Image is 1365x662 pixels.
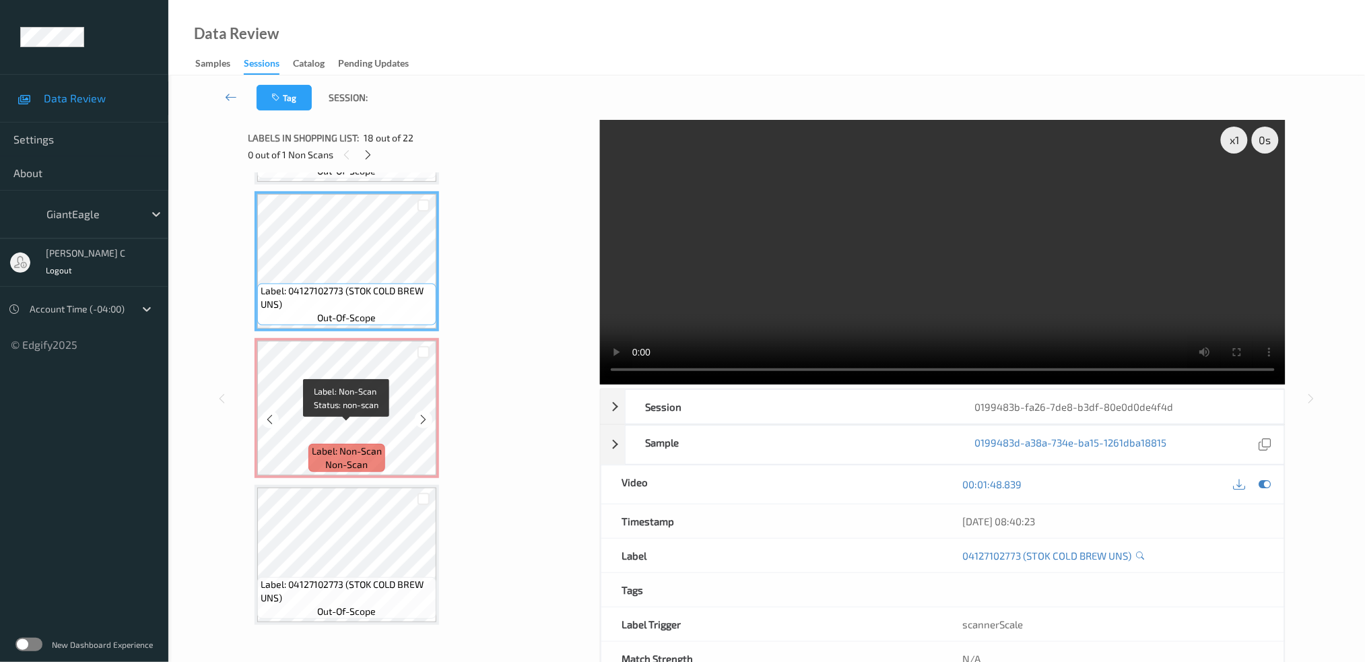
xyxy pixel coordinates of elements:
div: 0 s [1252,127,1279,154]
button: Tag [257,85,312,110]
div: Pending Updates [338,57,409,73]
a: Catalog [293,55,338,73]
span: 18 out of 22 [364,131,413,145]
a: Sessions [244,55,293,75]
div: Samples [195,57,230,73]
div: x 1 [1221,127,1248,154]
span: Label: Non-Scan [312,444,382,458]
span: Label: 04127102773 (STOK COLD BREW UNS) [261,578,433,605]
span: Labels in shopping list: [248,131,359,145]
div: Sample [626,426,955,464]
span: Session: [329,91,368,104]
div: Session0199483b-fa26-7de8-b3df-80e0d0de4f4d [601,389,1285,424]
span: Label: 04127102773 (STOK COLD BREW UNS) [261,284,433,311]
span: out-of-scope [318,311,376,325]
div: Sample0199483d-a38a-734e-ba15-1261dba18815 [601,425,1285,465]
a: Samples [195,55,244,73]
div: Catalog [293,57,325,73]
div: Tags [601,573,943,607]
span: out-of-scope [318,605,376,618]
div: Session [626,390,955,424]
div: 0199483b-fa26-7de8-b3df-80e0d0de4f4d [955,390,1284,424]
div: 0 out of 1 Non Scans [248,146,591,163]
div: Data Review [194,27,279,40]
div: Timestamp [601,504,943,538]
a: Pending Updates [338,55,422,73]
div: [DATE] 08:40:23 [963,515,1264,528]
div: Label [601,539,943,572]
div: Label Trigger [601,607,943,641]
div: scannerScale [943,607,1284,641]
span: non-scan [326,458,368,471]
div: Video [601,465,943,504]
a: 00:01:48.839 [963,477,1022,491]
a: 04127102773 (STOK COLD BREW UNS) [963,549,1132,562]
a: 0199483d-a38a-734e-ba15-1261dba18815 [975,436,1167,454]
div: Sessions [244,57,279,75]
